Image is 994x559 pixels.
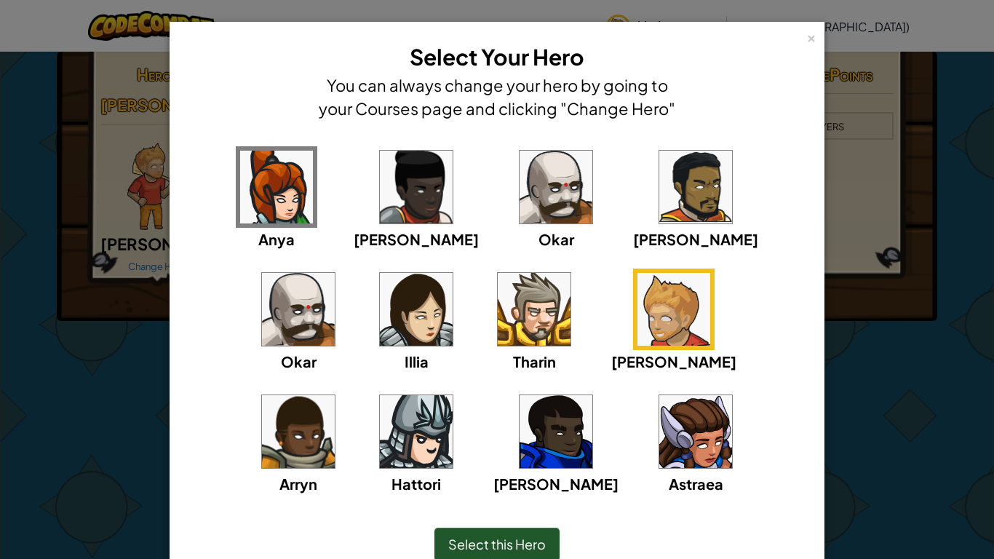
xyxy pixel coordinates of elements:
[354,230,479,248] span: [PERSON_NAME]
[637,273,710,346] img: portrait.png
[380,395,453,468] img: portrait.png
[262,273,335,346] img: portrait.png
[633,230,758,248] span: [PERSON_NAME]
[669,475,723,493] span: Astraea
[538,230,574,248] span: Okar
[380,273,453,346] img: portrait.png
[513,352,556,370] span: Tharin
[315,41,679,74] h3: Select Your Hero
[520,151,592,223] img: portrait.png
[520,395,592,468] img: portrait.png
[659,151,732,223] img: portrait.png
[281,352,317,370] span: Okar
[405,352,429,370] span: Illia
[391,475,441,493] span: Hattori
[493,475,619,493] span: [PERSON_NAME]
[258,230,295,248] span: Anya
[611,352,736,370] span: [PERSON_NAME]
[315,74,679,120] h4: You can always change your hero by going to your Courses page and clicking "Change Hero"
[659,395,732,468] img: portrait.png
[262,395,335,468] img: portrait.png
[279,475,317,493] span: Arryn
[380,151,453,223] img: portrait.png
[498,273,570,346] img: portrait.png
[448,536,546,552] span: Select this Hero
[240,151,313,223] img: portrait.png
[806,28,816,44] div: ×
